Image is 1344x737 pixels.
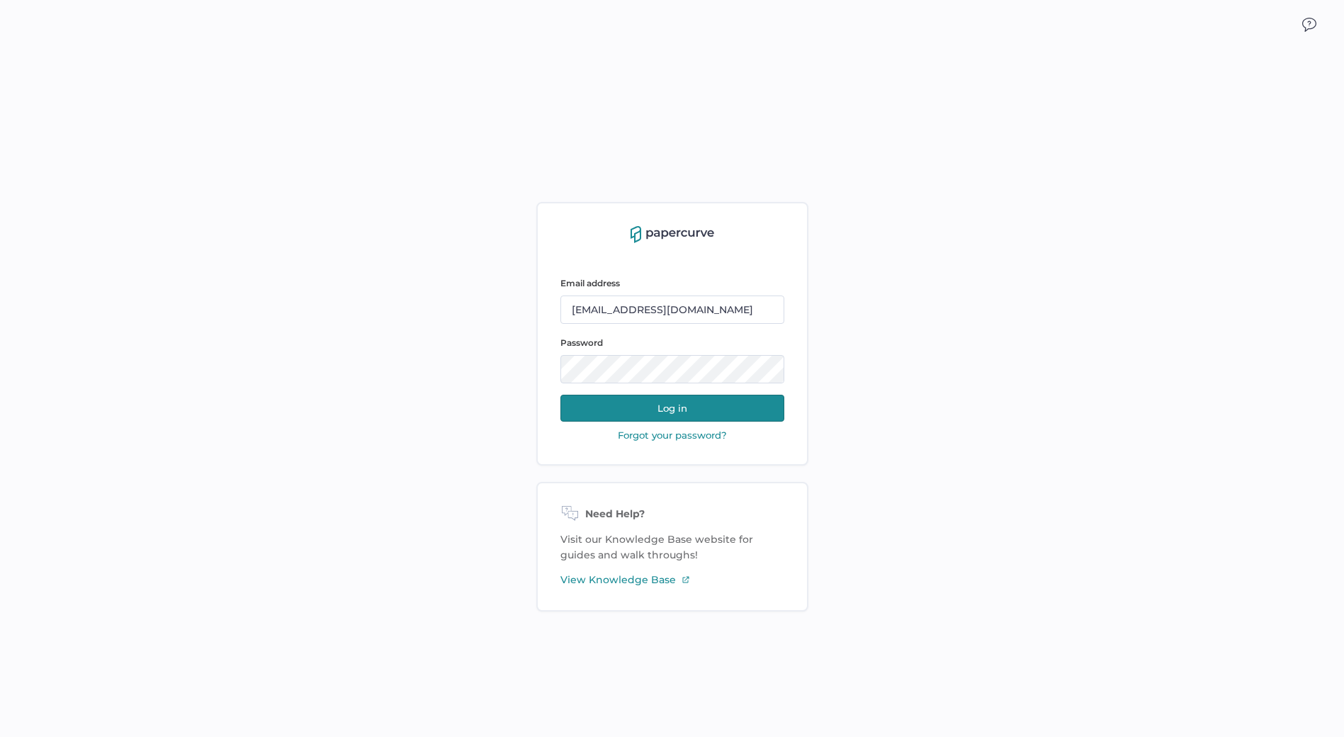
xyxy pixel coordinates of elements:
img: need-help-icon.d526b9f7.svg [560,506,580,523]
button: Forgot your password? [614,429,731,441]
img: external-link-icon-3.58f4c051.svg [682,575,690,584]
img: papercurve-logo-colour.7244d18c.svg [631,226,714,243]
div: Visit our Knowledge Base website for guides and walk throughs! [536,482,808,612]
span: Email address [560,278,620,288]
button: Log in [560,395,784,422]
input: email@company.com [560,296,784,324]
img: icon_chat.2bd11823.svg [1302,18,1316,32]
span: Password [560,337,603,348]
span: View Knowledge Base [560,572,676,587]
div: Need Help? [560,506,784,523]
